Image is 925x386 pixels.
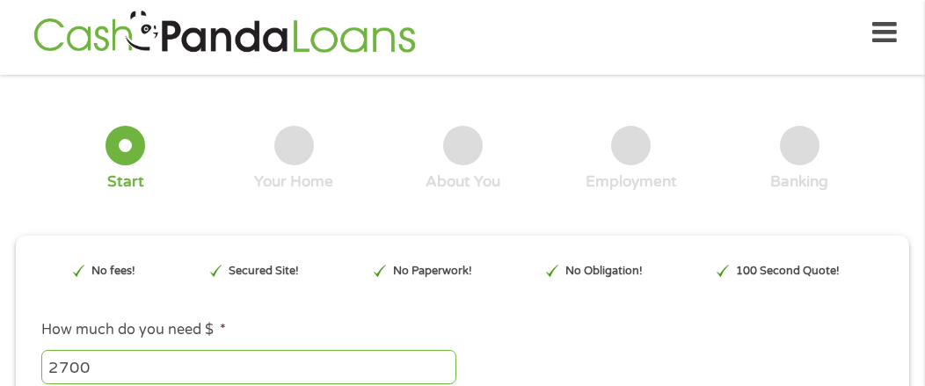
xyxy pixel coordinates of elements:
div: About You [426,172,500,192]
img: GetLoanNow Logo [28,8,420,58]
div: Start [107,172,144,192]
div: Banking [770,172,828,192]
p: 100 Second Quote! [736,263,840,280]
p: No Paperwork! [393,263,472,280]
p: No Obligation! [565,263,643,280]
p: No fees! [91,263,135,280]
div: Employment [586,172,677,192]
label: How much do you need $ [41,321,226,339]
p: Secured Site! [229,263,299,280]
div: Your Home [254,172,333,192]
